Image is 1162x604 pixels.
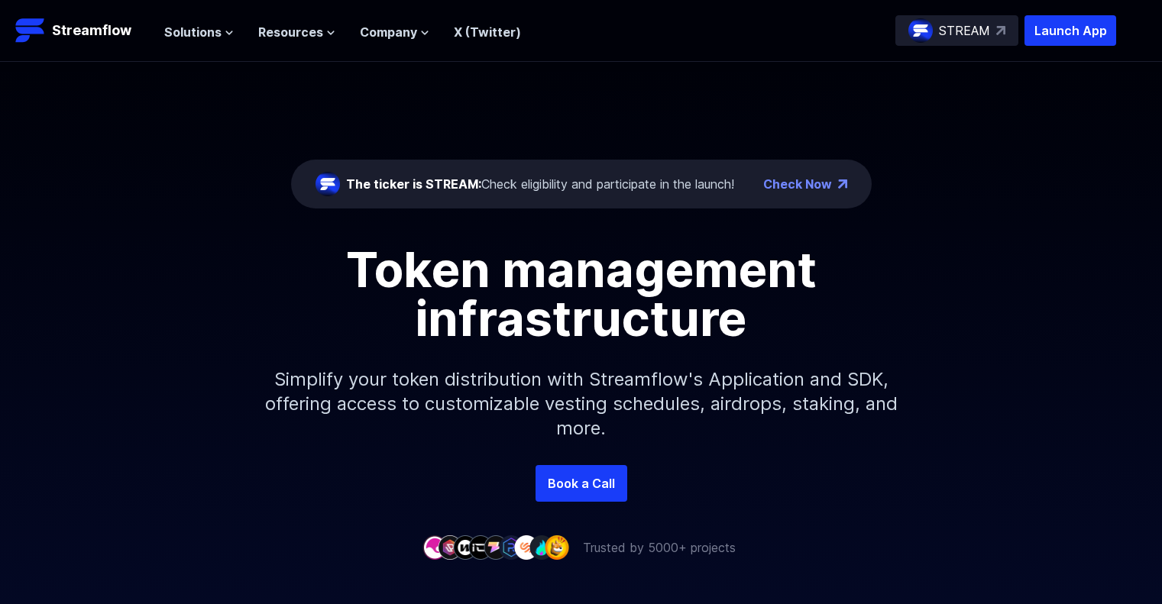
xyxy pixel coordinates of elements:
[164,23,222,41] span: Solutions
[258,23,335,41] button: Resources
[438,535,462,559] img: company-2
[838,179,847,189] img: top-right-arrow.png
[360,23,417,41] span: Company
[468,535,493,559] img: company-4
[895,15,1018,46] a: STREAM
[360,23,429,41] button: Company
[536,465,627,502] a: Book a Call
[164,23,234,41] button: Solutions
[454,24,521,40] a: X (Twitter)
[908,18,933,43] img: streamflow-logo-circle.png
[499,535,523,559] img: company-6
[583,538,736,557] p: Trusted by 5000+ projects
[763,175,832,193] a: Check Now
[996,26,1005,35] img: top-right-arrow.svg
[939,21,990,40] p: STREAM
[15,15,46,46] img: Streamflow Logo
[346,176,481,192] span: The ticker is STREAM:
[1024,15,1116,46] button: Launch App
[52,20,131,41] p: Streamflow
[514,535,539,559] img: company-7
[422,535,447,559] img: company-1
[529,535,554,559] img: company-8
[253,343,910,465] p: Simplify your token distribution with Streamflow's Application and SDK, offering access to custom...
[15,15,149,46] a: Streamflow
[346,175,734,193] div: Check eligibility and participate in the launch!
[453,535,477,559] img: company-3
[316,172,340,196] img: streamflow-logo-circle.png
[484,535,508,559] img: company-5
[238,245,925,343] h1: Token management infrastructure
[545,535,569,559] img: company-9
[258,23,323,41] span: Resources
